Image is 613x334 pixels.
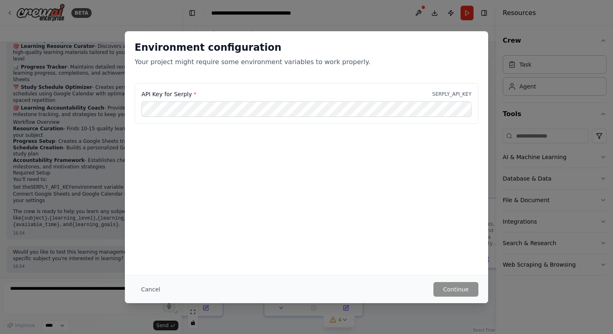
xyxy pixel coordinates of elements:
[135,57,478,67] p: Your project might require some environment variables to work properly.
[135,41,478,54] h2: Environment configuration
[135,282,167,297] button: Cancel
[432,91,472,97] p: SERPLY_API_KEY
[141,90,196,98] label: API Key for Serply
[433,282,478,297] button: Continue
